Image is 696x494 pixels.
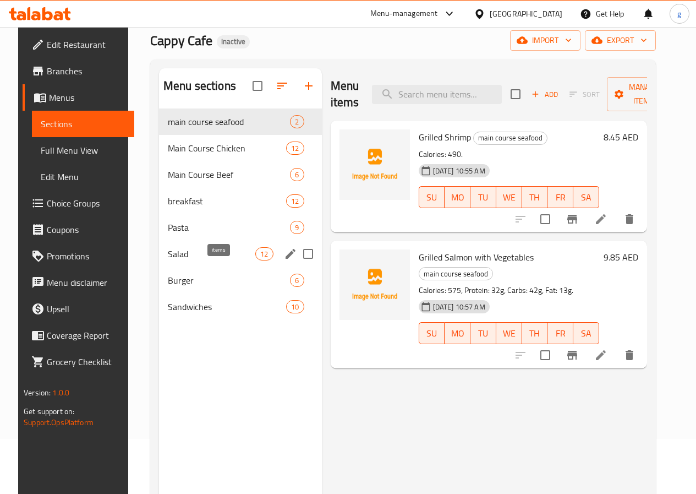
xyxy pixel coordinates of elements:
[473,132,547,145] div: main course seafood
[573,186,599,208] button: SA
[47,276,125,289] span: Menu disclaimer
[552,325,569,341] span: FR
[49,91,125,104] span: Menus
[47,329,125,342] span: Coverage Report
[24,415,94,430] a: Support.OpsPlatform
[291,275,303,286] span: 6
[419,148,599,161] p: Calories: 490.
[552,189,569,205] span: FR
[607,77,681,111] button: Manage items
[527,86,562,103] button: Add
[616,206,643,232] button: delete
[23,216,134,243] a: Coupons
[475,325,492,341] span: TU
[616,80,672,108] span: Manage items
[41,117,125,131] span: Sections
[490,8,562,20] div: [GEOGRAPHIC_DATA]
[519,34,572,47] span: import
[585,30,656,51] button: export
[594,34,647,47] span: export
[419,322,445,344] button: SU
[339,249,410,320] img: Grilled Salmon with Vegetables
[291,222,303,233] span: 9
[339,129,410,200] img: Grilled Shrimp
[470,322,496,344] button: TU
[47,302,125,316] span: Upsell
[23,269,134,296] a: Menu disclaimer
[246,74,269,97] span: Select all sections
[47,223,125,236] span: Coupons
[256,249,272,259] span: 12
[559,342,585,368] button: Branch-specific-item
[159,188,322,214] div: breakfast12
[47,38,125,51] span: Edit Restaurant
[32,137,134,164] a: Full Menu View
[217,35,250,48] div: Inactive
[530,88,560,101] span: Add
[562,86,607,103] span: Select section first
[286,142,304,155] div: items
[23,84,134,111] a: Menus
[24,404,74,419] span: Get support on:
[419,129,471,145] span: Grilled Shrimp
[604,129,638,145] h6: 8.45 AED
[510,30,580,51] button: import
[52,386,69,400] span: 1.0.0
[168,221,291,234] span: Pasta
[168,300,286,313] div: Sandwiches
[372,85,502,104] input: search
[534,208,557,231] span: Select to update
[677,8,681,20] span: g
[290,274,304,287] div: items
[47,197,125,210] span: Choice Groups
[501,189,518,205] span: WE
[449,325,466,341] span: MO
[470,186,496,208] button: TU
[419,249,534,265] span: Grilled Salmon with Vegetables
[527,189,544,205] span: TH
[159,108,322,135] div: main course seafood2
[527,325,544,341] span: TH
[419,186,445,208] button: SU
[534,344,557,367] span: Select to update
[168,247,255,260] span: Salad
[41,144,125,157] span: Full Menu View
[47,64,125,78] span: Branches
[445,186,470,208] button: MO
[168,142,286,155] div: Main Course Chicken
[286,300,304,313] div: items
[163,78,236,94] h2: Menu sections
[291,170,303,180] span: 6
[287,196,303,207] span: 12
[501,325,518,341] span: WE
[41,170,125,183] span: Edit Menu
[445,322,470,344] button: MO
[496,186,522,208] button: WE
[168,168,291,181] span: Main Course Beef
[168,115,291,128] div: main course seafood
[282,246,299,262] button: edit
[419,267,493,280] div: main course seafood
[429,166,490,176] span: [DATE] 10:55 AM
[159,294,322,320] div: Sandwiches10
[594,213,607,226] a: Edit menu item
[168,274,291,287] span: Burger
[578,189,595,205] span: SA
[424,325,441,341] span: SU
[150,28,212,53] span: Cappy Cafe
[23,31,134,58] a: Edit Restaurant
[23,296,134,322] a: Upsell
[159,267,322,294] div: Burger6
[419,284,599,297] p: Calories: 575, Protein: 32g, Carbs: 42g, Fat: 13g.
[419,268,492,280] span: main course seafood
[159,104,322,324] nav: Menu sections
[475,189,492,205] span: TU
[290,168,304,181] div: items
[217,37,250,46] span: Inactive
[295,73,322,99] button: Add section
[159,214,322,241] div: Pasta9
[573,322,599,344] button: SA
[290,115,304,128] div: items
[159,135,322,161] div: Main Course Chicken12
